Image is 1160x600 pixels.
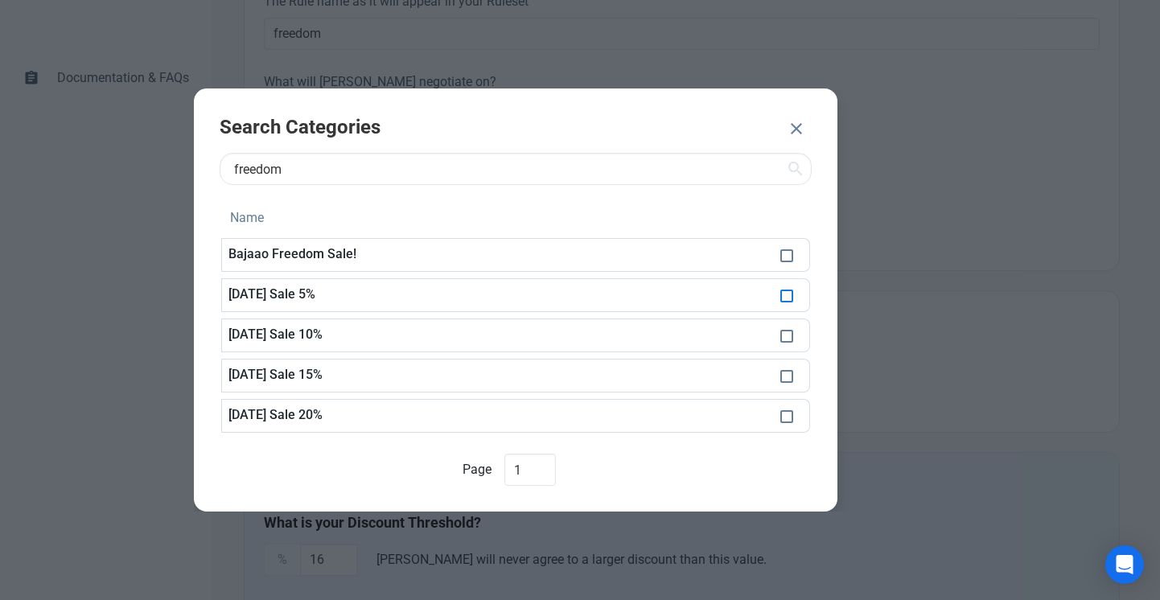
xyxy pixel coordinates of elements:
[228,368,767,382] p: [DATE] Sale 15%
[228,287,767,302] p: [DATE] Sale 5%
[220,153,812,185] input: Category name, etc...
[228,247,767,261] p: Bajaao Freedom Sale!
[228,408,767,422] p: [DATE] Sale 20%
[228,327,767,342] p: [DATE] Sale 10%
[1105,545,1144,584] div: Open Intercom Messenger
[230,208,264,228] span: Name
[220,114,774,140] h2: Search Categories
[220,454,812,486] div: Page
